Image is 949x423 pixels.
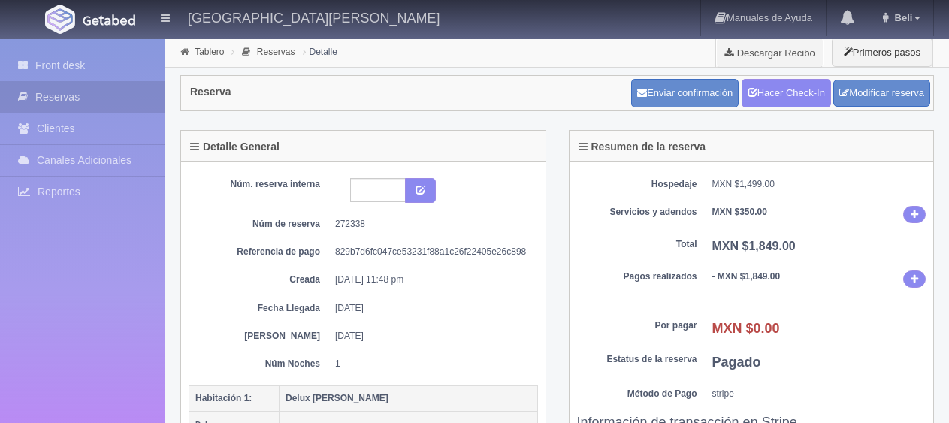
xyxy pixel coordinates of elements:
[577,178,697,191] dt: Hospedaje
[712,178,926,191] dd: MXN $1,499.00
[577,388,697,400] dt: Método de Pago
[280,385,538,412] th: Delux [PERSON_NAME]
[579,141,706,153] h4: Resumen de la reserva
[83,14,135,26] img: Getabed
[891,12,913,23] span: Beli
[716,38,824,68] a: Descargar Recibo
[335,273,527,286] dd: [DATE] 11:48 pm
[577,270,697,283] dt: Pagos realizados
[712,355,761,370] b: Pagado
[200,178,320,191] dt: Núm. reserva interna
[45,5,75,34] img: Getabed
[190,86,231,98] h4: Reserva
[712,388,926,400] dd: stripe
[335,246,527,258] dd: 829b7d6fc047ce53231f88a1c26f22405e26c898
[335,358,527,370] dd: 1
[299,44,341,59] li: Detalle
[200,273,320,286] dt: Creada
[200,358,320,370] dt: Núm Noches
[712,321,780,336] b: MXN $0.00
[200,246,320,258] dt: Referencia de pago
[188,8,440,26] h4: [GEOGRAPHIC_DATA][PERSON_NAME]
[335,330,527,343] dd: [DATE]
[200,218,320,231] dt: Núm de reserva
[200,330,320,343] dt: [PERSON_NAME]
[335,218,527,231] dd: 272338
[833,80,930,107] a: Modificar reserva
[712,240,796,252] b: MXN $1,849.00
[190,141,280,153] h4: Detalle General
[577,238,697,251] dt: Total
[577,319,697,332] dt: Por pagar
[200,302,320,315] dt: Fecha Llegada
[742,79,831,107] a: Hacer Check-In
[832,38,932,67] button: Primeros pasos
[712,207,767,217] b: MXN $350.00
[631,79,739,107] button: Enviar confirmación
[577,206,697,219] dt: Servicios y adendos
[195,47,224,57] a: Tablero
[712,271,781,282] b: - MXN $1,849.00
[577,353,697,366] dt: Estatus de la reserva
[257,47,295,57] a: Reservas
[195,393,252,403] b: Habitación 1:
[335,302,527,315] dd: [DATE]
